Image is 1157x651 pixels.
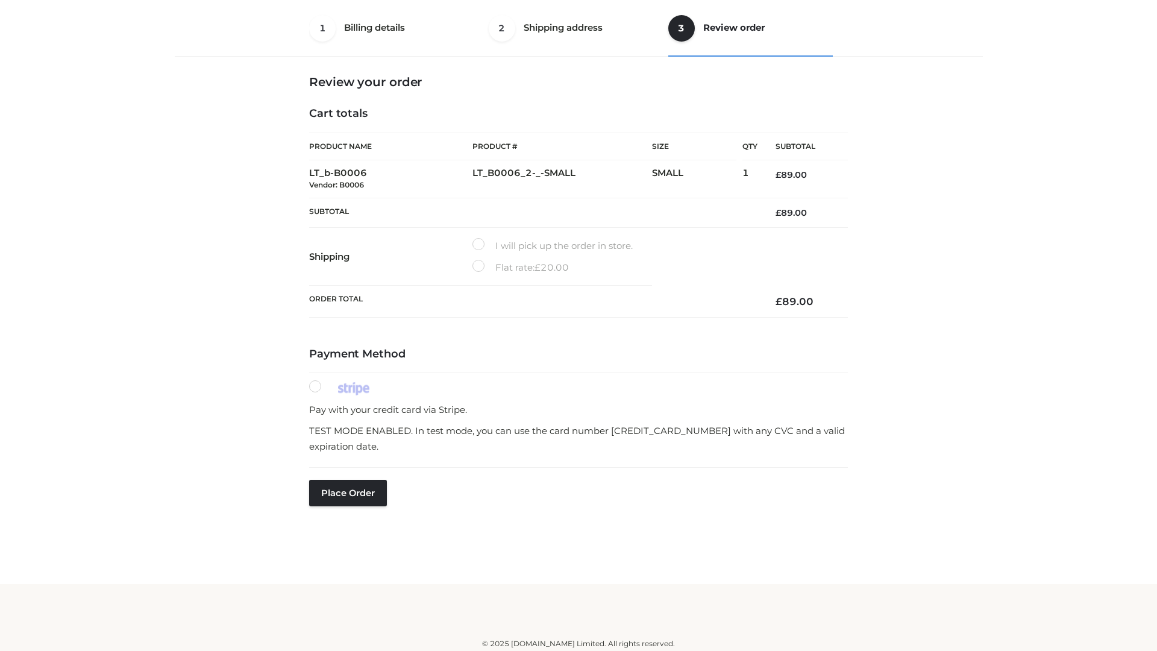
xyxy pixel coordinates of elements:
th: Subtotal [309,198,757,227]
label: I will pick up the order in store. [472,238,633,254]
td: SMALL [652,160,742,198]
th: Qty [742,133,757,160]
span: £ [776,207,781,218]
span: £ [776,169,781,180]
button: Place order [309,480,387,506]
th: Subtotal [757,133,848,160]
td: LT_b-B0006 [309,160,472,198]
small: Vendor: B0006 [309,180,364,189]
th: Size [652,133,736,160]
div: © 2025 [DOMAIN_NAME] Limited. All rights reserved. [179,638,978,650]
span: £ [535,262,541,273]
label: Flat rate: [472,260,569,275]
h3: Review your order [309,75,848,89]
td: LT_B0006_2-_-SMALL [472,160,652,198]
span: £ [776,295,782,307]
th: Product # [472,133,652,160]
p: TEST MODE ENABLED. In test mode, you can use the card number [CREDIT_CARD_NUMBER] with any CVC an... [309,423,848,454]
bdi: 89.00 [776,295,814,307]
h4: Payment Method [309,348,848,361]
td: 1 [742,160,757,198]
bdi: 89.00 [776,169,807,180]
bdi: 89.00 [776,207,807,218]
th: Order Total [309,286,757,318]
p: Pay with your credit card via Stripe. [309,402,848,418]
th: Product Name [309,133,472,160]
bdi: 20.00 [535,262,569,273]
h4: Cart totals [309,107,848,121]
th: Shipping [309,228,472,286]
